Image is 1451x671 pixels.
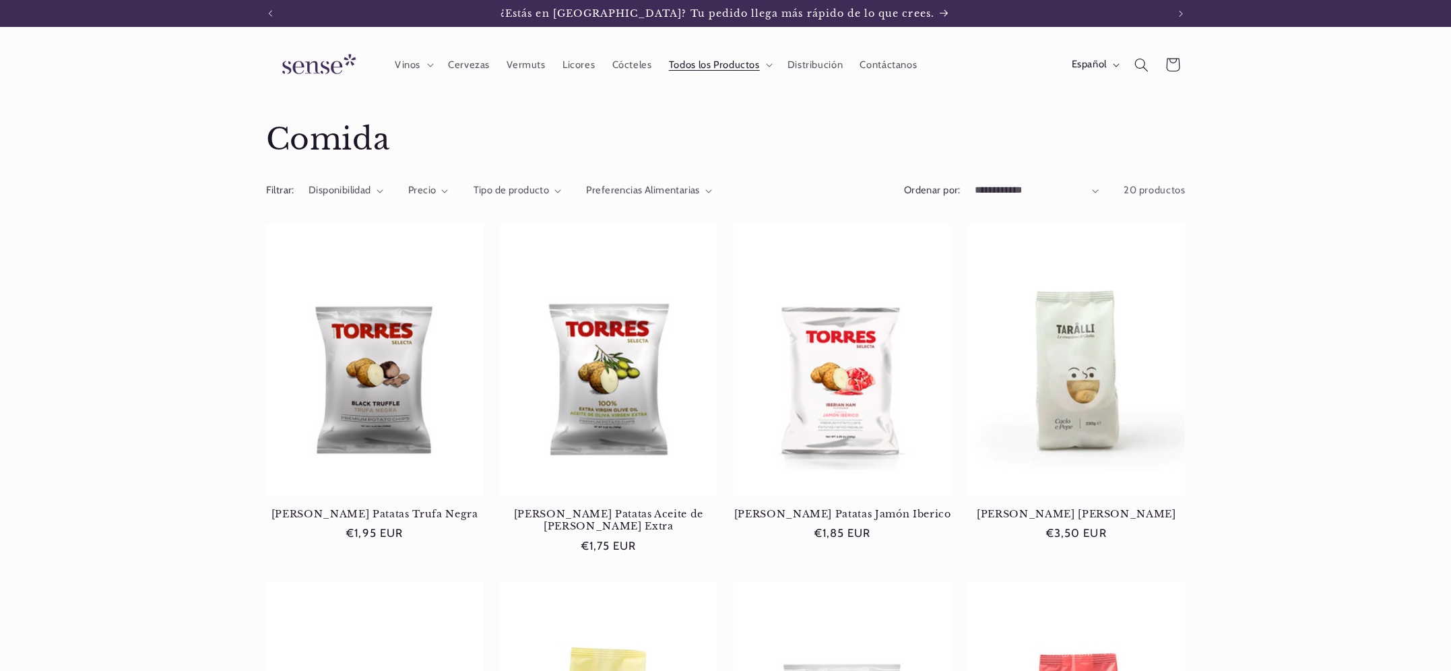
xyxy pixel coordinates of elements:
[660,50,779,79] summary: Todos los Productos
[261,40,373,90] a: Sense
[562,59,595,71] span: Licores
[500,508,717,533] a: [PERSON_NAME] Patatas Aceite de [PERSON_NAME] Extra
[408,184,437,196] span: Precio
[1124,184,1186,196] span: 20 productos
[1072,57,1107,72] span: Español
[779,50,851,79] a: Distribución
[586,184,700,196] span: Preferencias Alimentarias
[507,59,545,71] span: Vermuts
[266,121,1186,159] h1: Comida
[612,59,652,71] span: Cócteles
[967,508,1185,520] a: [PERSON_NAME] [PERSON_NAME]
[408,183,449,198] summary: Precio
[309,184,371,196] span: Disponibilidad
[669,59,760,71] span: Todos los Productos
[266,46,367,84] img: Sense
[474,184,550,196] span: Tipo de producto
[266,508,484,520] a: [PERSON_NAME] Patatas Trufa Negra
[266,183,294,198] h2: Filtrar:
[604,50,660,79] a: Cócteles
[554,50,604,79] a: Licores
[386,50,439,79] summary: Vinos
[1063,51,1126,78] button: Español
[734,508,951,520] a: [PERSON_NAME] Patatas Jamón Iberico
[860,59,917,71] span: Contáctanos
[787,59,843,71] span: Distribución
[309,183,383,198] summary: Disponibilidad (0 seleccionado)
[395,59,420,71] span: Vinos
[501,7,934,20] span: ¿Estás en [GEOGRAPHIC_DATA]? Tu pedido llega más rápido de lo que crees.
[851,50,926,79] a: Contáctanos
[904,184,961,196] label: Ordenar por:
[439,50,498,79] a: Cervezas
[448,59,490,71] span: Cervezas
[1126,49,1157,80] summary: Búsqueda
[586,183,712,198] summary: Preferencias Alimentarias (0 seleccionado)
[498,50,554,79] a: Vermuts
[474,183,562,198] summary: Tipo de producto (0 seleccionado)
